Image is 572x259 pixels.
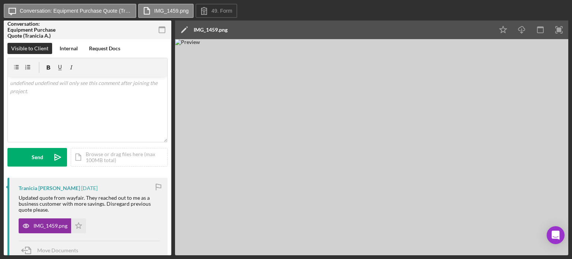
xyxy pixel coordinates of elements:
div: IMG_1459.png [34,223,67,229]
img: Preview [175,39,568,255]
div: Visible to Client [11,43,48,54]
div: Updated quote from wayfair. They reached out to me as a business customer with more savings. Disr... [19,195,160,213]
div: IMG_1459.png [194,27,228,33]
div: Internal [60,43,78,54]
button: Request Docs [85,43,124,54]
label: Conversation: Equipment Purchase Quote (Tranicia A.) [20,8,131,14]
div: Tranicia [PERSON_NAME] [19,185,80,191]
span: Move Documents [37,247,78,253]
div: Request Docs [89,43,120,54]
div: Send [32,148,43,167]
time: 2025-09-15 23:45 [81,185,98,191]
button: Send [7,148,67,167]
div: Open Intercom Messenger [547,226,565,244]
button: 49. Form [196,4,237,18]
button: Conversation: Equipment Purchase Quote (Tranicia A.) [4,4,136,18]
button: IMG_1459.png [19,218,86,233]
button: Internal [56,43,82,54]
label: IMG_1459.png [154,8,189,14]
div: Conversation: Equipment Purchase Quote (Tranicia A.) [7,21,60,39]
label: 49. Form [212,8,232,14]
button: IMG_1459.png [138,4,194,18]
button: Visible to Client [7,43,52,54]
